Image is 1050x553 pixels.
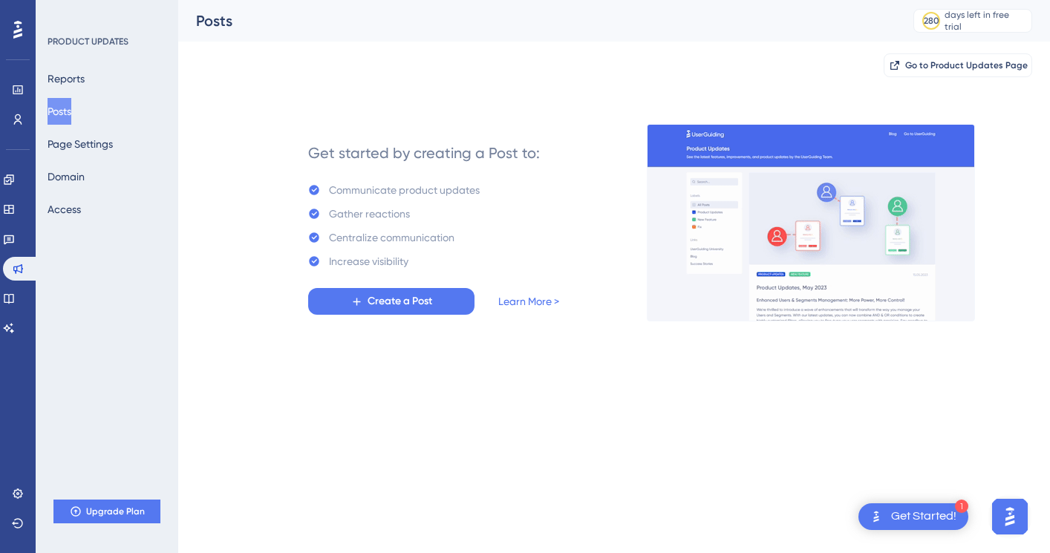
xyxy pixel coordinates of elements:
div: PRODUCT UPDATES [48,36,128,48]
a: Learn More > [498,292,559,310]
iframe: UserGuiding AI Assistant Launcher [988,494,1032,539]
div: Posts [196,10,876,31]
span: Go to Product Updates Page [905,59,1028,71]
img: 253145e29d1258e126a18a92d52e03bb.gif [647,124,975,321]
button: Access [48,196,81,223]
div: Gather reactions [329,205,410,223]
div: Increase visibility [329,252,408,270]
div: Get Started! [891,508,956,525]
div: Get started by creating a Post to: [308,143,540,163]
div: Open Get Started! checklist, remaining modules: 1 [858,503,968,530]
button: Go to Product Updates Page [884,53,1032,77]
button: Domain [48,163,85,190]
span: Create a Post [368,292,432,310]
button: Page Settings [48,131,113,157]
button: Reports [48,65,85,92]
span: Upgrade Plan [86,505,145,517]
button: Upgrade Plan [53,500,160,523]
div: 1 [955,500,968,513]
div: days left in free trial [945,9,1027,33]
img: launcher-image-alternative-text [867,508,885,526]
button: Posts [48,98,71,125]
div: 280 [924,15,939,27]
div: Communicate product updates [329,181,480,199]
div: Centralize communication [329,229,454,246]
button: Create a Post [308,288,475,315]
